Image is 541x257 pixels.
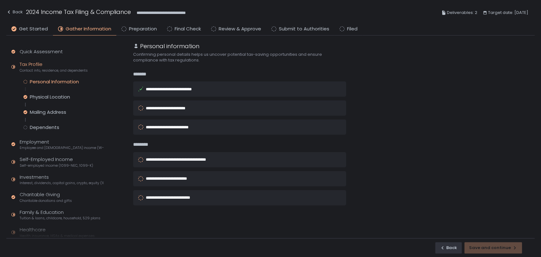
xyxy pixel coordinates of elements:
div: Mailing Address [30,109,66,115]
span: Filed [347,25,357,33]
div: Family & Education [20,209,100,221]
div: Physical Location [30,94,70,100]
span: Get Started [19,25,48,33]
div: Employment [20,138,104,151]
span: Contact info, residence, and dependents [20,68,88,73]
div: Investments [20,174,104,186]
span: Deliverables: 2 [447,9,477,16]
div: Quick Assessment [20,48,63,55]
div: Confirming personal details helps us uncover potential tax-saving opportunities and ensure compli... [133,52,346,63]
span: Tuition & loans, childcare, household, 529 plans [20,216,100,221]
div: Charitable Giving [20,191,72,203]
div: Healthcare [20,226,95,238]
div: Personal Information [30,79,79,85]
div: Dependents [30,124,59,131]
span: Final Check [175,25,201,33]
button: Back [6,8,23,18]
h1: 2024 Income Tax Filing & Compliance [26,8,131,16]
button: Back [435,242,462,254]
span: Employee and [DEMOGRAPHIC_DATA] income (W-2s) [20,145,104,150]
span: Submit to Authorities [279,25,329,33]
div: Self-Employed Income [20,156,93,168]
span: Self-employed income (1099-NEC, 1099-K) [20,163,93,168]
span: Review & Approve [219,25,261,33]
span: Preparation [129,25,157,33]
h1: Personal information [140,42,199,50]
div: Back [6,8,23,16]
span: Target date: [DATE] [488,9,528,16]
span: Gather Information [66,25,111,33]
div: Back [440,245,457,251]
span: Interest, dividends, capital gains, crypto, equity (1099s, K-1s) [20,181,104,185]
span: Charitable donations and gifts [20,198,72,203]
span: Health insurance, HSAs & medical expenses [20,234,95,238]
div: Tax Profile [20,61,88,73]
